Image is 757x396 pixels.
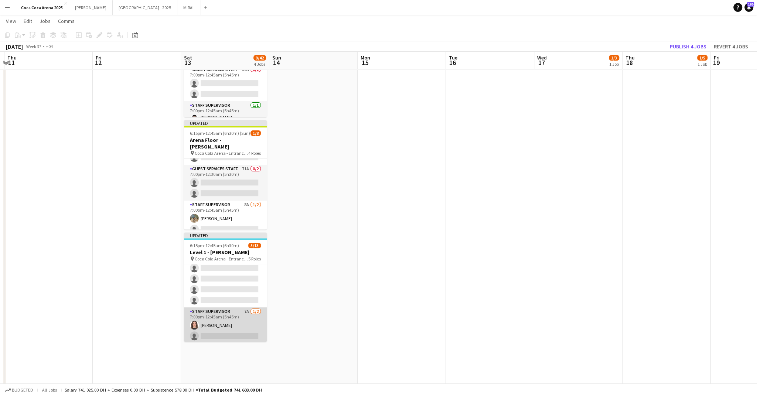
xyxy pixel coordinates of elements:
[711,42,751,51] button: Revert 4 jobs
[624,58,635,67] span: 18
[184,201,267,236] app-card-role: Staff Supervisor8A1/27:00pm-12:45am (5h45m)[PERSON_NAME]
[449,54,457,61] span: Tue
[15,0,69,15] button: Coca Coca Arena 2025
[609,61,619,67] div: 1 Job
[698,61,707,67] div: 1 Job
[41,387,58,393] span: All jobs
[12,388,33,393] span: Budgeted
[184,137,267,150] h3: Arena Floor - [PERSON_NAME]
[184,120,267,126] div: Updated
[96,54,102,61] span: Fri
[359,58,370,67] span: 15
[744,3,753,12] a: 169
[713,58,720,67] span: 19
[248,150,261,156] span: 4 Roles
[21,16,35,26] a: Edit
[190,130,250,136] span: 6:15pm-12:45am (6h30m) (Sun)
[184,232,267,238] div: Updated
[24,18,32,24] span: Edit
[195,150,248,156] span: Coca Cola Arena - Entrance F
[183,58,192,67] span: 13
[198,387,262,393] span: Total Budgeted 741 603.00 DH
[184,54,192,61] span: Sat
[254,61,266,67] div: 4 Jobs
[46,44,53,49] div: +04
[3,16,19,26] a: View
[195,256,248,262] span: Coca Cola Arena - Entrance F
[184,165,267,201] app-card-role: Guest Services Staff71A0/27:00pm-12:30am (5h30m)
[6,18,16,24] span: View
[184,249,267,256] h3: Level 1 - [PERSON_NAME]
[55,16,78,26] a: Comms
[113,0,177,15] button: [GEOGRAPHIC_DATA] - 2025
[184,101,267,129] app-card-role: Staff Supervisor1/17:00pm-12:45am (5h45m)[PERSON_NAME] [PERSON_NAME]
[69,0,113,15] button: [PERSON_NAME]
[536,58,547,67] span: 17
[747,2,754,7] span: 169
[4,386,34,394] button: Budgeted
[7,54,17,61] span: Thu
[697,55,707,61] span: 1/5
[271,58,281,67] span: 14
[184,232,267,342] app-job-card: Updated6:15pm-12:45am (6h30m) (Sun)5/13Level 1 - [PERSON_NAME] Coca Cola Arena - Entrance F5 Role...
[6,43,23,50] div: [DATE]
[37,16,54,26] a: Jobs
[250,130,261,136] span: 1/8
[184,120,267,229] app-job-card: Updated6:15pm-12:45am (6h30m) (Sun)1/8Arena Floor - [PERSON_NAME] Coca Cola Arena - Entrance F4 R...
[609,55,619,61] span: 1/3
[248,243,261,248] span: 5/13
[272,54,281,61] span: Sun
[537,54,547,61] span: Wed
[714,54,720,61] span: Fri
[448,58,457,67] span: 16
[58,18,75,24] span: Comms
[184,307,267,343] app-card-role: Staff Supervisor7A1/27:00pm-12:45am (5h45m)[PERSON_NAME]
[6,58,17,67] span: 11
[95,58,102,67] span: 12
[667,42,709,51] button: Publish 4 jobs
[40,18,51,24] span: Jobs
[248,256,261,262] span: 5 Roles
[190,243,248,248] span: 6:15pm-12:45am (6h30m) (Sun)
[625,54,635,61] span: Thu
[253,55,266,61] span: 9/42
[361,54,370,61] span: Mon
[177,0,201,15] button: MIRAL
[65,387,262,393] div: Salary 741 025.00 DH + Expenses 0.00 DH + Subsistence 578.00 DH =
[24,44,43,49] span: Week 37
[184,65,267,101] app-card-role: Guest Services Staff60A0/27:00pm-12:45am (5h45m)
